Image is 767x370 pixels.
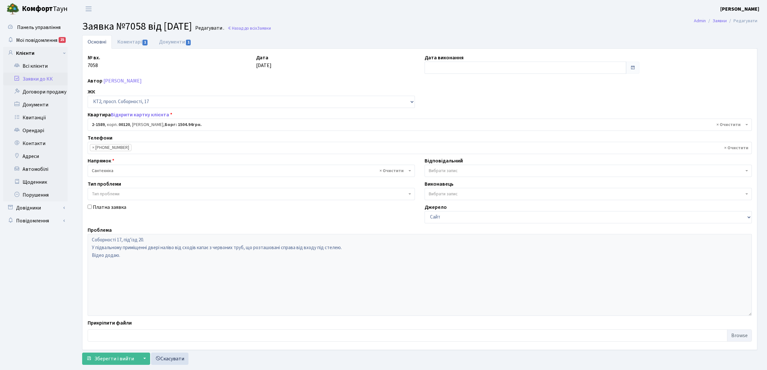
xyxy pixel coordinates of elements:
[684,14,767,28] nav: breadcrumb
[112,35,154,49] a: Коментарі
[88,226,112,234] label: Проблема
[82,35,112,49] a: Основні
[425,54,464,62] label: Дата виконання
[3,85,68,98] a: Договори продажу
[119,122,130,128] b: 00120
[429,191,458,197] span: Вибрати запис
[88,111,172,119] label: Квартира
[88,234,752,316] textarea: Соборності 17, під'їзд 20. У підвальному приміщенні двері наліво від сходів капає з червоних труб...
[3,124,68,137] a: Орендарі
[3,47,68,60] a: Клієнти
[88,119,752,131] span: <b>2-1589</b>, корп.: <b>00120</b>, Сухопара Вадим Миколайович, <b>Борг: 1504.94грн.</b>
[88,54,100,62] label: № вх.
[227,25,271,31] a: Назад до всіхЗаявки
[256,54,268,62] label: Дата
[724,145,748,151] span: Видалити всі елементи
[3,163,68,176] a: Автомобілі
[3,98,68,111] a: Документи
[713,17,727,24] a: Заявки
[3,150,68,163] a: Адреси
[16,37,57,44] span: Мої повідомлення
[379,168,404,174] span: Видалити всі елементи
[727,17,757,24] li: Редагувати
[88,134,112,142] label: Телефони
[257,25,271,31] span: Заявки
[3,21,68,34] a: Панель управління
[92,122,744,128] span: <b>2-1589</b>, корп.: <b>00120</b>, Сухопара Вадим Миколайович, <b>Борг: 1504.94грн.</b>
[429,168,458,174] span: Вибрати запис
[3,201,68,214] a: Довідники
[88,180,121,188] label: Тип проблеми
[88,77,102,85] label: Автор
[3,214,68,227] a: Повідомлення
[17,24,61,31] span: Панель управління
[3,189,68,201] a: Порушення
[720,5,759,13] a: [PERSON_NAME]
[165,122,202,128] b: Борг: 1504.94грн.
[88,165,415,177] span: Сантехніка
[94,355,134,362] span: Зберегти і вийти
[3,176,68,189] a: Щоденник
[93,203,126,211] label: Платна заявка
[3,137,68,150] a: Контакти
[22,4,53,14] b: Комфорт
[81,4,97,14] button: Переключити навігацію
[92,122,105,128] b: 2-1589
[425,203,447,211] label: Джерело
[154,35,197,49] a: Документи
[88,319,132,327] label: Прикріпити файли
[716,122,741,128] span: Видалити всі елементи
[111,111,169,118] a: Відкрити картку клієнта
[88,88,95,96] label: ЖК
[151,353,188,365] a: Скасувати
[425,157,463,165] label: Відповідальний
[6,3,19,15] img: logo.png
[83,54,251,74] div: 7058
[3,111,68,124] a: Квитанції
[22,4,68,15] span: Таун
[103,77,142,84] a: [PERSON_NAME]
[3,73,68,85] a: Заявки до КК
[92,191,120,197] span: Тип проблеми
[694,17,706,24] a: Admin
[59,37,66,43] div: 25
[251,54,420,74] div: [DATE]
[82,353,138,365] button: Зберегти і вийти
[92,144,94,151] span: ×
[425,180,454,188] label: Виконавець
[88,157,114,165] label: Напрямок
[142,40,148,45] span: 1
[90,144,131,151] li: +380973690415
[3,60,68,73] a: Всі клієнти
[82,19,192,34] span: Заявка №7058 від [DATE]
[194,25,224,31] small: Редагувати .
[92,168,407,174] span: Сантехніка
[3,34,68,47] a: Мої повідомлення25
[186,40,191,45] span: 1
